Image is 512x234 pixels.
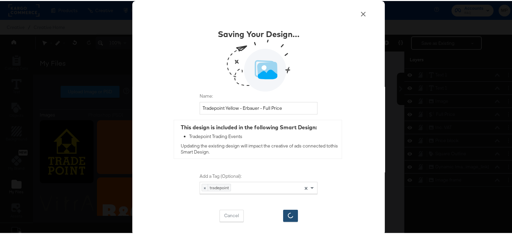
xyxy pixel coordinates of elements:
label: Add a Tag (Optional): [200,172,317,178]
span: Clear all [303,181,309,193]
label: Name: [200,92,317,98]
div: Saving Your Design... [218,27,300,39]
div: This design is included in the following Smart Design: [181,123,338,130]
span: tradepoint [208,183,231,190]
span: × [304,183,308,190]
button: Cancel [219,209,244,221]
div: Updating the existing design will impact the creative of ads connected to this Smart Design . [174,119,342,158]
div: Tradepoint Trading Events [189,132,338,139]
span: × [202,183,208,190]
